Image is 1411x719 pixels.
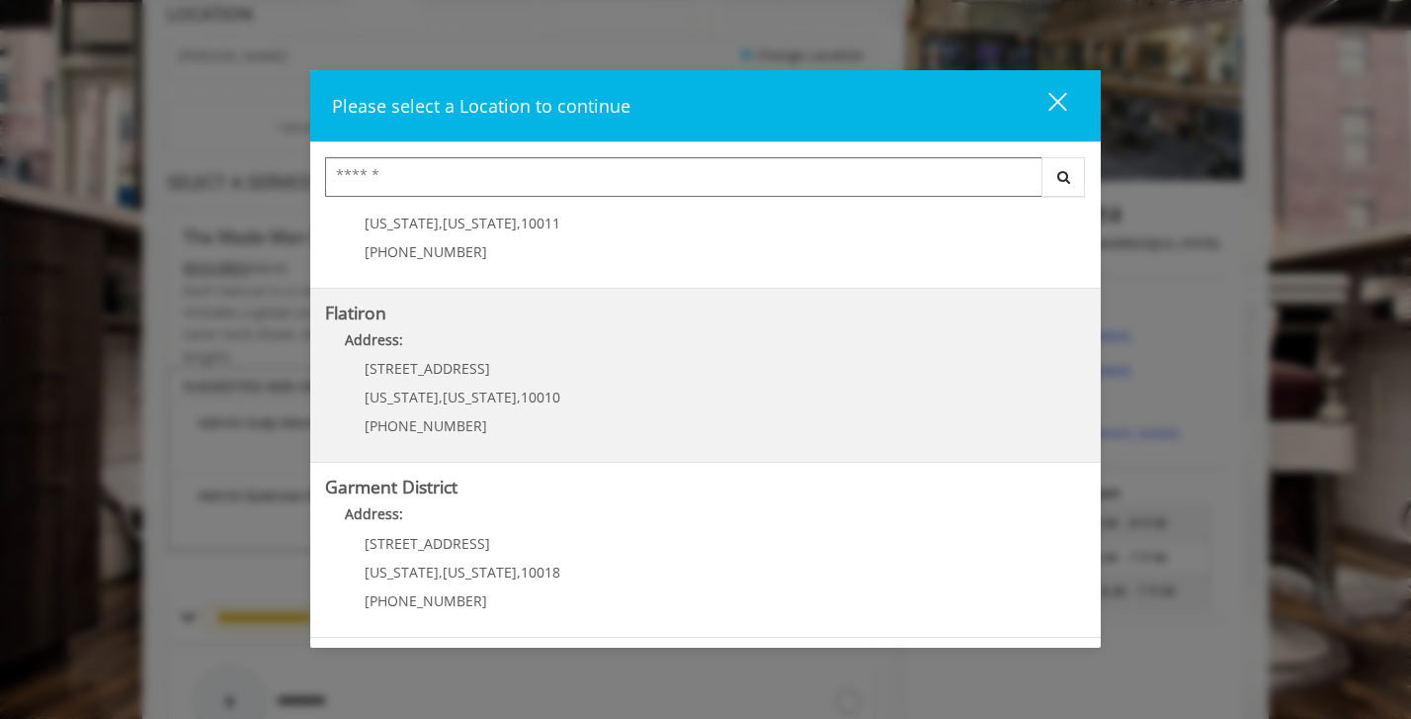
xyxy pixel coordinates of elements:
[1052,170,1075,184] i: Search button
[365,214,439,232] span: [US_STATE]
[443,214,517,232] span: [US_STATE]
[345,504,403,523] b: Address:
[517,214,521,232] span: ,
[443,563,517,582] span: [US_STATE]
[521,563,560,582] span: 10018
[325,157,1042,197] input: Search Center
[1012,85,1079,126] button: close dialog
[345,330,403,349] b: Address:
[443,388,517,406] span: [US_STATE]
[365,242,487,261] span: [PHONE_NUMBER]
[365,591,487,610] span: [PHONE_NUMBER]
[365,359,490,378] span: [STREET_ADDRESS]
[325,475,457,498] b: Garment District
[365,534,490,553] span: [STREET_ADDRESS]
[439,388,443,406] span: ,
[439,563,443,582] span: ,
[365,416,487,435] span: [PHONE_NUMBER]
[517,388,521,406] span: ,
[325,157,1086,207] div: Center Select
[521,388,560,406] span: 10010
[365,388,439,406] span: [US_STATE]
[521,214,560,232] span: 10011
[1026,91,1065,121] div: close dialog
[332,94,630,118] span: Please select a Location to continue
[325,301,386,324] b: Flatiron
[365,563,439,582] span: [US_STATE]
[517,563,521,582] span: ,
[439,214,443,232] span: ,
